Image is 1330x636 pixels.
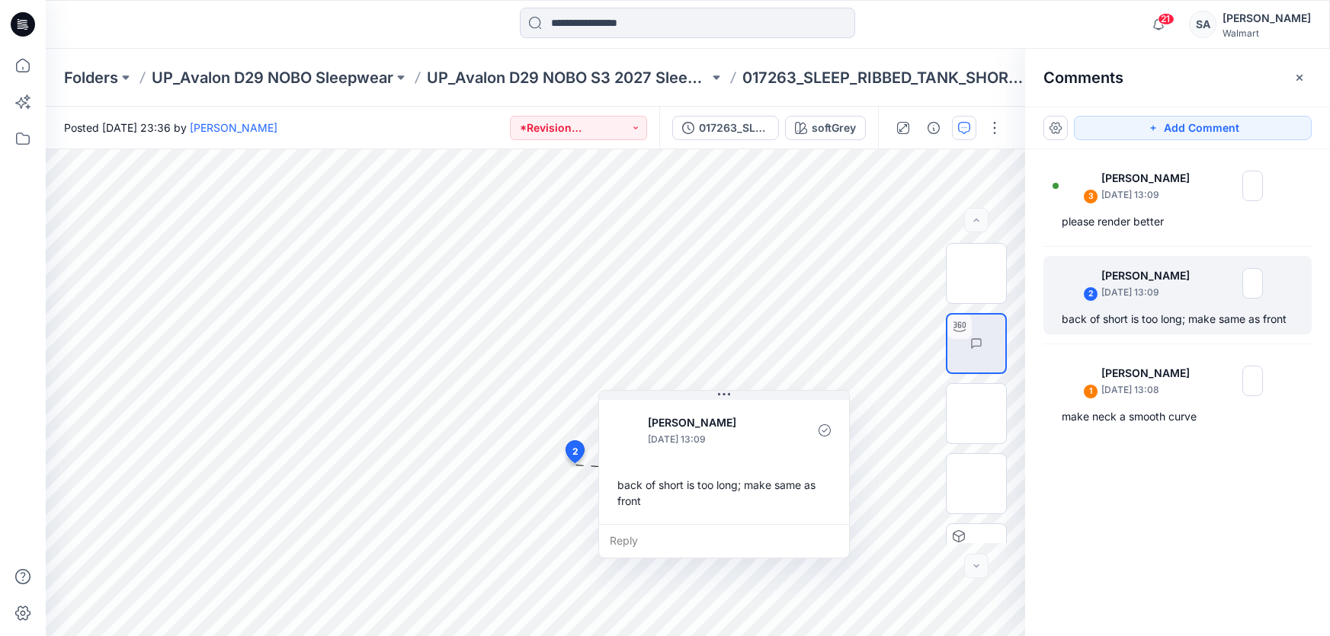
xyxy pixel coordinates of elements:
p: [PERSON_NAME] [1101,364,1200,382]
p: [PERSON_NAME] [1101,267,1200,285]
div: back of short is too long; make same as front [1062,310,1293,328]
span: 21 [1158,13,1175,25]
div: Reply [599,524,849,558]
div: make neck a smooth curve [1062,407,1293,426]
div: back of short is too long; make same as front [611,471,837,515]
h2: Comments [1043,69,1123,87]
p: [DATE] 13:08 [1101,382,1200,398]
span: Posted [DATE] 23:36 by [64,120,277,136]
a: UP_Avalon D29 NOBO Sleepwear [152,67,393,88]
div: 2 [1083,286,1098,302]
a: Folders [64,67,118,88]
p: [DATE] 13:09 [1101,187,1200,203]
p: [PERSON_NAME] [648,414,772,432]
div: 017263_SLEEP_RIBBED_TANK_SHORTS_SET [699,120,769,136]
div: please render better [1062,213,1293,231]
img: Jennifer Yerkes [1065,171,1095,201]
span: 2 [572,445,578,459]
div: 3 [1083,189,1098,204]
button: 017263_SLEEP_RIBBED_TANK_SHORTS_SET [672,116,779,140]
img: Jennifer Yerkes [611,415,642,446]
div: softGrey [812,120,856,136]
div: 1 [1083,384,1098,399]
p: [DATE] 13:09 [648,432,772,447]
div: Walmart [1223,27,1311,39]
img: Jennifer Yerkes [1065,366,1095,396]
div: SA [1189,11,1216,38]
p: [PERSON_NAME] [1101,169,1200,187]
button: Add Comment [1074,116,1312,140]
div: [PERSON_NAME] [1223,9,1311,27]
button: Details [921,116,946,140]
button: softGrey [785,116,866,140]
a: [PERSON_NAME] [190,121,277,134]
img: Jennifer Yerkes [1065,268,1095,299]
p: 017263_SLEEP_RIBBED_TANK_SHORTS_SET [742,67,1024,88]
a: UP_Avalon D29 NOBO S3 2027 Sleepwear [427,67,709,88]
p: [DATE] 13:09 [1101,285,1200,300]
